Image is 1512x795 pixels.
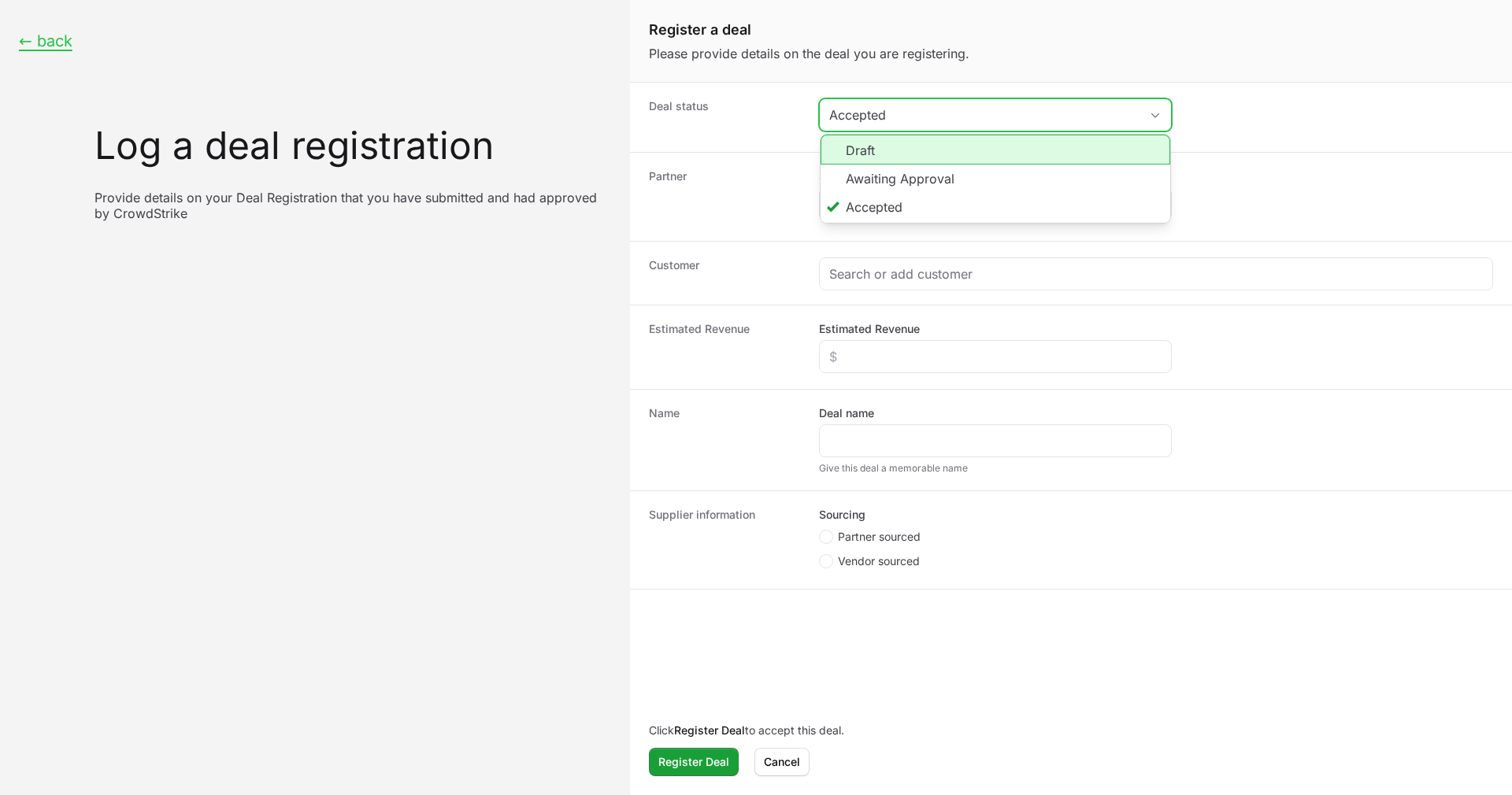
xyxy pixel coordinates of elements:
[754,748,810,776] button: Cancel
[94,190,611,221] p: Provide details on your Deal Registration that you have submitted and had approved by CrowdStrike
[94,127,611,165] h1: Log a deal registration
[819,462,1172,475] div: Give this deal a memorable name
[819,321,920,337] label: Estimated Revenue
[649,98,800,136] dt: Deal status
[649,321,800,373] dt: Estimated Revenue
[829,264,1483,283] input: Search or add customer
[649,723,1493,738] p: Click to accept this deal.
[649,257,800,289] dt: Customer
[649,507,800,573] dt: Supplier information
[630,83,1512,590] dl: Create activity form
[658,752,729,771] span: Register Deal
[829,105,1140,124] div: Accepted
[838,529,921,545] span: Partner sourced
[649,748,739,776] button: Register Deal
[838,553,920,569] span: Vendor sourced
[649,405,800,475] dt: Name
[819,507,865,523] legend: Sourcing
[674,723,745,737] b: Register Deal
[819,168,1172,184] label: Select the partner this deal is for:
[19,31,72,51] button: ← back
[649,44,1493,63] p: Please provide details on the deal you are registering.
[649,19,1493,41] h1: Register a deal
[829,347,1162,366] input: $
[764,752,800,771] span: Cancel
[649,168,800,225] dt: Partner
[820,99,1171,131] button: Accepted
[819,405,874,421] label: Deal name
